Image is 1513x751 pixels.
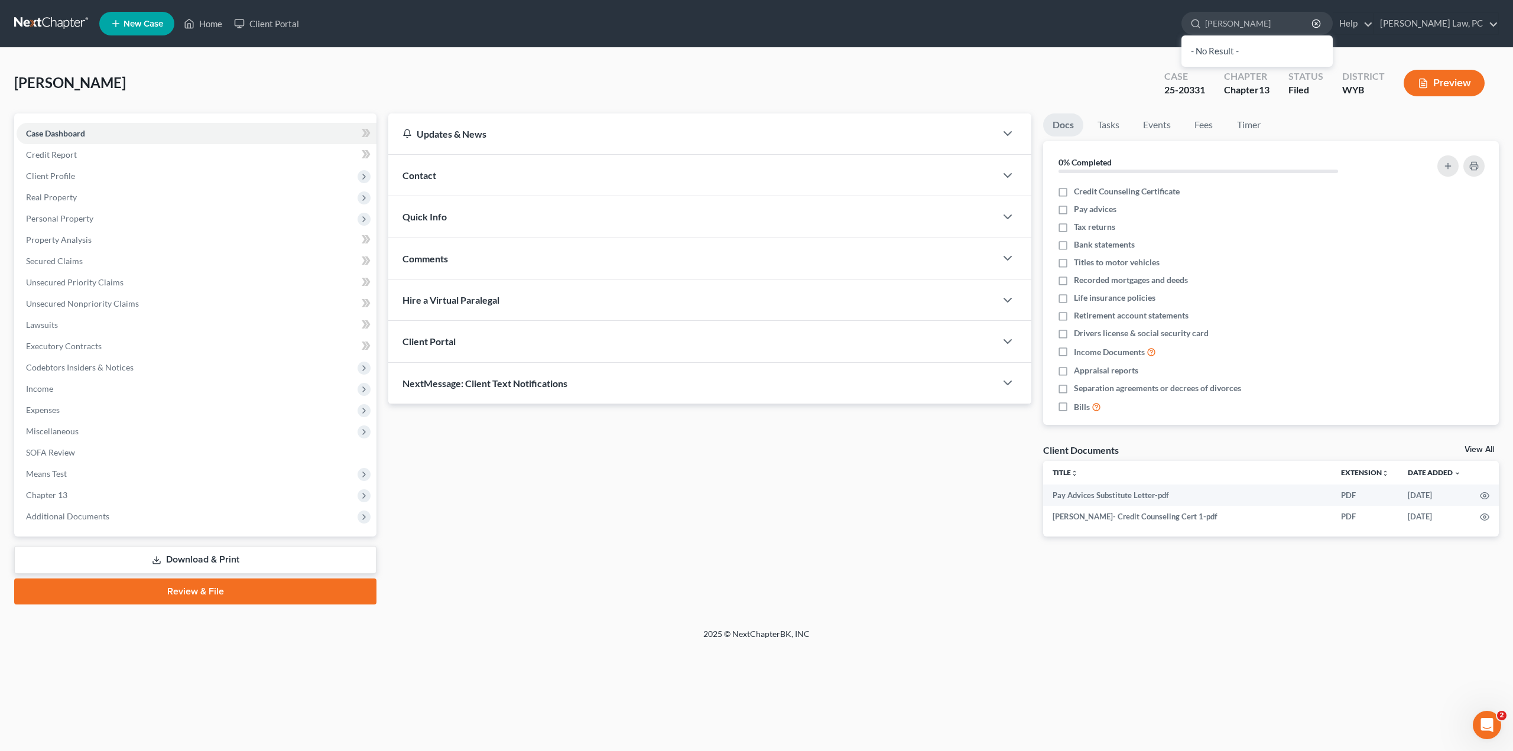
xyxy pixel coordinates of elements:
a: Home [178,13,228,34]
span: Client Profile [26,171,75,181]
span: Personal Property [26,213,93,223]
a: Download & Print [14,546,376,574]
td: PDF [1332,485,1398,506]
a: Fees [1185,113,1223,136]
span: Titles to motor vehicles [1074,256,1160,268]
div: 2025 © NextChapterBK, INC [420,628,1093,649]
a: Lawsuits [17,314,376,336]
span: 2 [1497,711,1506,720]
span: Client Portal [402,336,456,347]
span: Separation agreements or decrees of divorces [1074,382,1241,394]
a: Client Portal [228,13,305,34]
span: Recorded mortgages and deeds [1074,274,1188,286]
a: [PERSON_NAME] Law, PC [1374,13,1498,34]
span: Appraisal reports [1074,365,1138,376]
div: Updates & News [402,128,982,140]
td: Pay Advices Substitute Letter-pdf [1043,485,1332,506]
a: Docs [1043,113,1083,136]
span: Chapter 13 [26,490,67,500]
a: Case Dashboard [17,123,376,144]
span: Executory Contracts [26,341,102,351]
a: View All [1465,446,1494,454]
div: 25-20331 [1164,83,1205,97]
a: Help [1333,13,1373,34]
i: expand_more [1454,470,1461,477]
span: NextMessage: Client Text Notifications [402,378,567,389]
span: Comments [402,253,448,264]
span: Retirement account statements [1074,310,1189,321]
span: Property Analysis [26,235,92,245]
button: Preview [1404,70,1485,96]
span: Pay advices [1074,203,1116,215]
iframe: Intercom live chat [1473,711,1501,739]
span: Bills [1074,401,1090,413]
div: Chapter [1224,70,1270,83]
span: Life insurance policies [1074,292,1155,304]
span: Codebtors Insiders & Notices [26,362,134,372]
div: Chapter [1224,83,1270,97]
div: Case [1164,70,1205,83]
a: Property Analysis [17,229,376,251]
span: Income Documents [1074,346,1145,358]
span: Hire a Virtual Paralegal [402,294,499,305]
div: District [1342,70,1385,83]
span: Quick Info [402,211,447,222]
span: Tax returns [1074,221,1115,233]
span: 13 [1259,84,1270,95]
a: SOFA Review [17,442,376,463]
div: Status [1288,70,1323,83]
span: Credit Counseling Certificate [1074,186,1180,197]
td: PDF [1332,506,1398,527]
span: Additional Documents [26,511,109,521]
span: Secured Claims [26,256,83,266]
span: Real Property [26,192,77,202]
a: Titleunfold_more [1053,468,1078,477]
span: Unsecured Nonpriority Claims [26,298,139,308]
a: Unsecured Priority Claims [17,272,376,293]
a: Review & File [14,578,376,604]
span: SOFA Review [26,447,75,457]
i: unfold_more [1071,470,1078,477]
a: Timer [1228,113,1270,136]
a: Events [1134,113,1180,136]
a: Secured Claims [17,251,376,272]
span: Drivers license & social security card [1074,327,1209,339]
a: Date Added expand_more [1408,468,1461,477]
span: Means Test [26,469,67,479]
td: [DATE] [1398,485,1470,506]
span: Unsecured Priority Claims [26,277,124,287]
div: Filed [1288,83,1323,97]
div: - No Result - [1181,35,1333,67]
td: [PERSON_NAME]- Credit Counseling Cert 1-pdf [1043,506,1332,527]
span: Lawsuits [26,320,58,330]
span: Expenses [26,405,60,415]
span: Bank statements [1074,239,1135,251]
span: Case Dashboard [26,128,85,138]
span: New Case [124,19,163,28]
a: Unsecured Nonpriority Claims [17,293,376,314]
td: [DATE] [1398,506,1470,527]
strong: 0% Completed [1059,157,1112,167]
a: Credit Report [17,144,376,165]
input: Search by name... [1205,12,1313,34]
span: Contact [402,170,436,181]
i: unfold_more [1382,470,1389,477]
span: Income [26,383,53,394]
div: Client Documents [1043,444,1119,456]
span: Miscellaneous [26,426,79,436]
a: Tasks [1088,113,1129,136]
a: Extensionunfold_more [1341,468,1389,477]
span: Credit Report [26,149,77,160]
div: WYB [1342,83,1385,97]
span: [PERSON_NAME] [14,74,126,91]
a: Executory Contracts [17,336,376,357]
